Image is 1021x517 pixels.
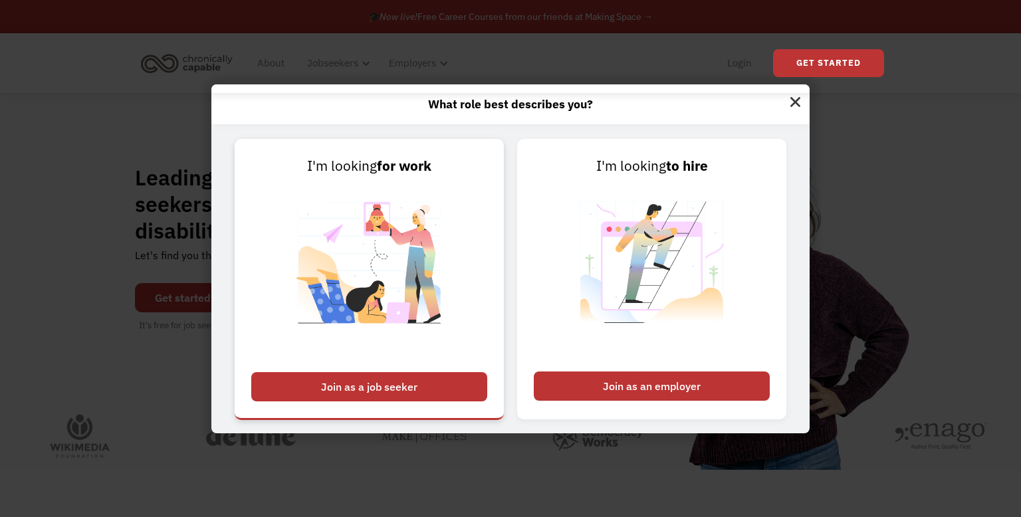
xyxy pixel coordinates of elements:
img: Chronically Capable logo [137,49,237,78]
div: Employers [381,42,452,84]
strong: for work [377,157,431,175]
a: I'm lookingfor workJoin as a job seeker [235,139,504,419]
div: I'm looking [534,155,770,177]
div: Employers [389,55,436,71]
a: About [249,42,292,84]
div: I'm looking [251,155,487,177]
a: I'm lookingto hireJoin as an employer [517,139,786,419]
strong: to hire [666,157,708,175]
div: Join as an employer [534,371,770,401]
div: Jobseekers [299,42,374,84]
div: Jobseekers [307,55,358,71]
div: Join as a job seeker [251,372,487,401]
img: Chronically Capable Personalized Job Matching [286,177,452,365]
a: home [137,49,243,78]
strong: What role best describes you? [428,96,593,112]
a: Get Started [773,49,884,77]
a: Login [719,42,760,84]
